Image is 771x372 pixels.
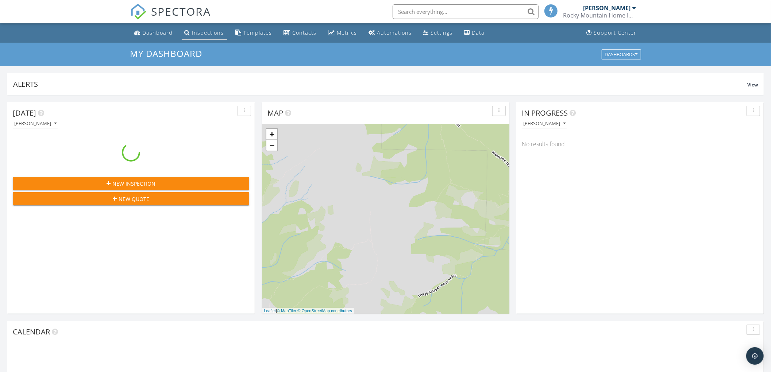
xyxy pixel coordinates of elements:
[130,47,203,59] span: My Dashboard
[583,4,631,12] div: [PERSON_NAME]
[143,29,173,36] div: Dashboard
[462,26,488,40] a: Data
[421,26,456,40] a: Settings
[14,121,57,126] div: [PERSON_NAME]
[522,108,568,118] span: In Progress
[13,192,249,205] button: New Quote
[523,121,566,126] div: [PERSON_NAME]
[130,10,211,25] a: SPECTORA
[366,26,415,40] a: Automations (Basic)
[13,119,58,129] button: [PERSON_NAME]
[602,49,641,59] button: Dashboards
[13,79,747,89] div: Alerts
[192,29,224,36] div: Inspections
[151,4,211,19] span: SPECTORA
[431,29,453,36] div: Settings
[112,180,155,187] span: New Inspection
[119,195,149,203] span: New Quote
[266,140,277,151] a: Zoom out
[472,29,485,36] div: Data
[522,119,567,129] button: [PERSON_NAME]
[393,4,539,19] input: Search everything...
[13,177,249,190] button: New Inspection
[281,26,320,40] a: Contacts
[605,52,638,57] div: Dashboards
[293,29,317,36] div: Contacts
[132,26,176,40] a: Dashboard
[182,26,227,40] a: Inspections
[516,134,764,154] div: No results found
[298,309,352,313] a: © OpenStreetMap contributors
[747,82,758,88] span: View
[244,29,272,36] div: Templates
[13,327,50,337] span: Calendar
[337,29,357,36] div: Metrics
[325,26,360,40] a: Metrics
[563,12,636,19] div: Rocky Mountain Home Inspections Ltd.
[233,26,275,40] a: Templates
[267,108,283,118] span: Map
[130,4,146,20] img: The Best Home Inspection Software - Spectora
[264,309,276,313] a: Leaflet
[266,129,277,140] a: Zoom in
[262,308,354,314] div: |
[377,29,412,36] div: Automations
[584,26,640,40] a: Support Center
[746,347,764,365] div: Open Intercom Messenger
[13,108,36,118] span: [DATE]
[277,309,297,313] a: © MapTiler
[594,29,637,36] div: Support Center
